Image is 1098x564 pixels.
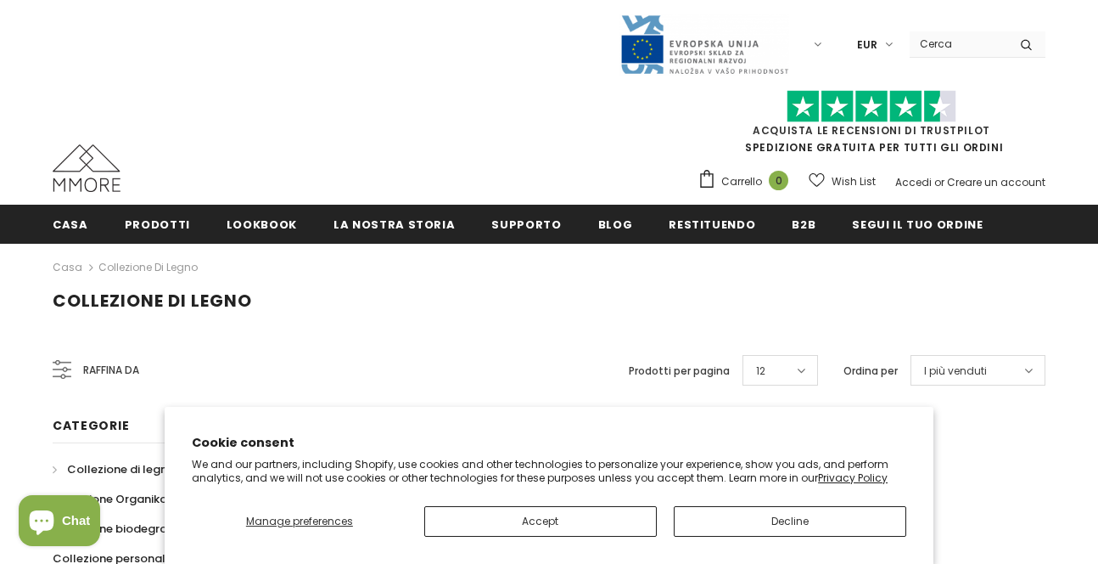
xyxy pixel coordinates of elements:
a: Javni Razpis [619,37,789,51]
input: Search Site [910,31,1007,56]
span: 12 [756,363,765,380]
a: Prodotti [125,205,190,243]
a: Accedi [895,175,932,189]
span: Restituendo [669,217,755,233]
span: Blog [598,217,633,233]
span: or [934,175,944,189]
span: Collezione di legno [53,289,252,313]
a: Carrello 0 [697,169,797,195]
a: Collezione di legno [53,454,175,484]
span: Lookbook [227,217,297,233]
span: supporto [491,217,561,233]
a: Segui il tuo ordine [852,205,983,243]
span: La nostra storia [333,217,455,233]
span: SPEDIZIONE GRATUITA PER TUTTI GLI ORDINI [697,98,1045,155]
a: Blog [598,205,633,243]
span: EUR [857,37,877,54]
span: Segui il tuo ordine [852,217,983,233]
a: Wish List [809,166,876,196]
img: Fidati di Pilot Stars [787,90,956,123]
a: Collezione biodegradabile [53,514,203,544]
button: Accept [424,506,657,537]
span: Prodotti [125,217,190,233]
a: Casa [53,205,88,243]
a: Acquista le recensioni di TrustPilot [753,123,990,138]
a: Collezione di legno [98,260,198,274]
inbox-online-store-chat: Shopify online store chat [14,495,105,550]
a: supporto [491,205,561,243]
a: Privacy Policy [818,471,888,485]
a: Lookbook [227,205,297,243]
label: Ordina per [843,363,898,380]
a: Collezione Organika [53,484,167,514]
span: I più venduti [924,363,987,380]
h2: Cookie consent [192,434,906,452]
span: Manage preferences [246,514,353,528]
a: La nostra storia [333,205,455,243]
button: Decline [674,506,906,537]
button: Manage preferences [192,506,406,537]
label: Prodotti per pagina [629,363,730,380]
a: B2B [792,205,815,243]
p: We and our partners, including Shopify, use cookies and other technologies to personalize your ex... [192,458,906,484]
a: Creare un account [947,175,1045,189]
span: Casa [53,217,88,233]
span: Carrello [721,173,762,190]
span: 0 [769,171,788,190]
span: Raffina da [83,361,139,380]
span: Wish List [832,173,876,190]
span: Categorie [53,417,129,434]
img: Javni Razpis [619,14,789,76]
span: B2B [792,217,815,233]
span: Collezione Organika [53,491,167,507]
span: Collezione di legno [67,461,175,477]
span: Collezione biodegradabile [53,521,203,537]
a: Restituendo [669,205,755,243]
a: Casa [53,257,82,278]
img: Casi MMORE [53,144,120,192]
